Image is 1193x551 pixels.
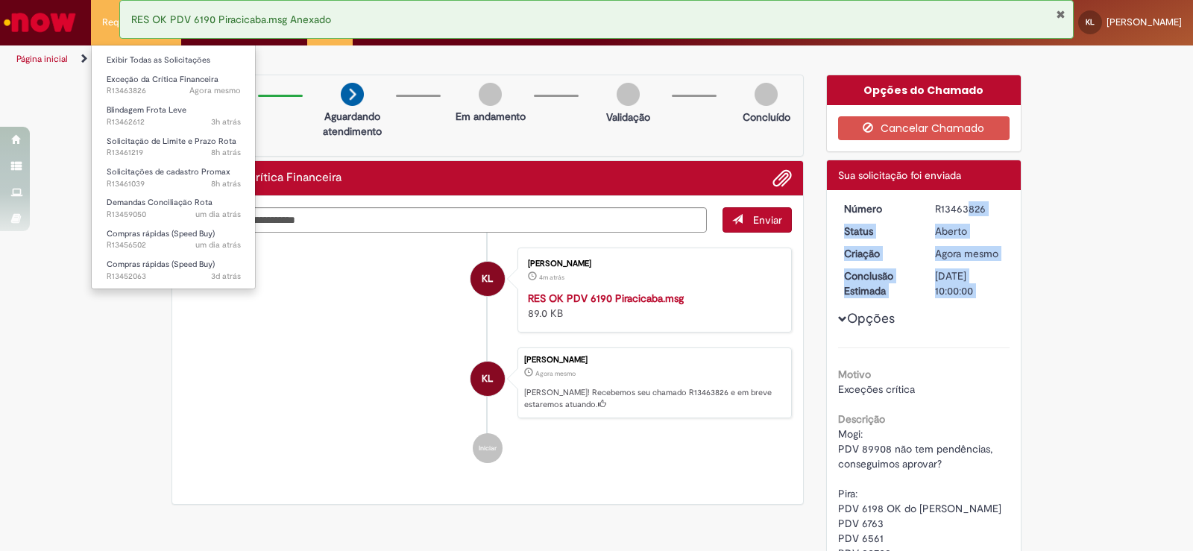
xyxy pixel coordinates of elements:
[316,109,388,139] p: Aguardando atendimento
[92,195,256,222] a: Aberto R13459050 : Demandas Conciliação Rota
[838,116,1010,140] button: Cancelar Chamado
[833,246,925,261] dt: Criação
[102,15,154,30] span: Requisições
[838,368,871,381] b: Motivo
[92,52,256,69] a: Exibir Todas as Solicitações
[107,104,186,116] span: Blindagem Frota Leve
[1,7,78,37] img: ServiceNow
[833,224,925,239] dt: Status
[92,164,256,192] a: Aberto R13461039 : Solicitações de cadastro Promax
[456,109,526,124] p: Em andamento
[935,246,1004,261] div: 29/08/2025 17:36:43
[606,110,650,125] p: Validação
[755,83,778,106] img: img-circle-grey.png
[183,207,707,233] textarea: Digite sua mensagem aqui...
[107,178,241,190] span: R13461039
[838,382,915,396] span: Exceções crítica
[107,209,241,221] span: R13459050
[838,412,885,426] b: Descrição
[524,387,784,410] p: [PERSON_NAME]! Recebemos seu chamado R13463826 e em breve estaremos atuando.
[753,213,782,227] span: Enviar
[833,201,925,216] dt: Número
[107,271,241,283] span: R13452063
[772,169,792,188] button: Adicionar anexos
[528,291,776,321] div: 89.0 KB
[743,110,790,125] p: Concluído
[211,178,241,189] span: 8h atrás
[535,369,576,378] span: Agora mesmo
[11,45,784,73] ul: Trilhas de página
[92,72,256,99] a: Aberto R13463826 : Exceção da Crítica Financeira
[195,209,241,220] time: 28/08/2025 16:15:47
[107,239,241,251] span: R13456502
[211,147,241,158] span: 8h atrás
[479,83,502,106] img: img-circle-grey.png
[92,226,256,254] a: Aberto R13456502 : Compras rápidas (Speed Buy)
[107,116,241,128] span: R13462612
[935,201,1004,216] div: R13463826
[195,209,241,220] span: um dia atrás
[16,53,68,65] a: Página inicial
[211,271,241,282] span: 3d atrás
[833,268,925,298] dt: Conclusão Estimada
[539,273,564,282] time: 29/08/2025 17:32:37
[92,256,256,284] a: Aberto R13452063 : Compras rápidas (Speed Buy)
[1107,16,1182,28] span: [PERSON_NAME]
[131,13,331,26] span: RES OK PDV 6190 Piracicaba.msg Anexado
[617,83,640,106] img: img-circle-grey.png
[838,169,961,182] span: Sua solicitação foi enviada
[183,233,792,479] ul: Histórico de tíquete
[107,85,241,97] span: R13463826
[107,259,215,270] span: Compras rápidas (Speed Buy)
[935,247,998,260] span: Agora mesmo
[107,74,218,85] span: Exceção da Crítica Financeira
[524,356,784,365] div: [PERSON_NAME]
[211,178,241,189] time: 29/08/2025 09:21:30
[528,292,684,305] a: RES OK PDV 6190 Piracicaba.msg
[470,362,505,396] div: Kaline De Padua Linares
[107,166,230,177] span: Solicitações de cadastro Promax
[935,224,1004,239] div: Aberto
[183,347,792,419] li: Kaline De Padua Linares
[528,259,776,268] div: [PERSON_NAME]
[195,239,241,251] time: 28/08/2025 10:07:32
[107,147,241,159] span: R13461219
[470,262,505,296] div: Kaline De Padua Linares
[195,239,241,251] span: um dia atrás
[482,261,493,297] span: KL
[211,147,241,158] time: 29/08/2025 09:51:48
[341,83,364,106] img: arrow-next.png
[183,171,341,185] h2: Exceção da Crítica Financeira Histórico de tíquete
[92,102,256,130] a: Aberto R13462612 : Blindagem Frota Leve
[107,197,213,208] span: Demandas Conciliação Rota
[189,85,241,96] span: Agora mesmo
[535,369,576,378] time: 29/08/2025 17:36:43
[1086,17,1095,27] span: KL
[189,85,241,96] time: 29/08/2025 17:36:44
[211,116,241,127] time: 29/08/2025 14:18:54
[482,361,493,397] span: KL
[211,271,241,282] time: 27/08/2025 11:54:09
[107,136,236,147] span: Solicitação de Limite e Prazo Rota
[92,133,256,161] a: Aberto R13461219 : Solicitação de Limite e Prazo Rota
[935,247,998,260] time: 29/08/2025 17:36:43
[723,207,792,233] button: Enviar
[827,75,1022,105] div: Opções do Chamado
[539,273,564,282] span: 4m atrás
[935,268,1004,298] div: [DATE] 10:00:00
[1056,8,1065,20] button: Fechar Notificação
[91,45,256,289] ul: Requisições
[107,228,215,239] span: Compras rápidas (Speed Buy)
[211,116,241,127] span: 3h atrás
